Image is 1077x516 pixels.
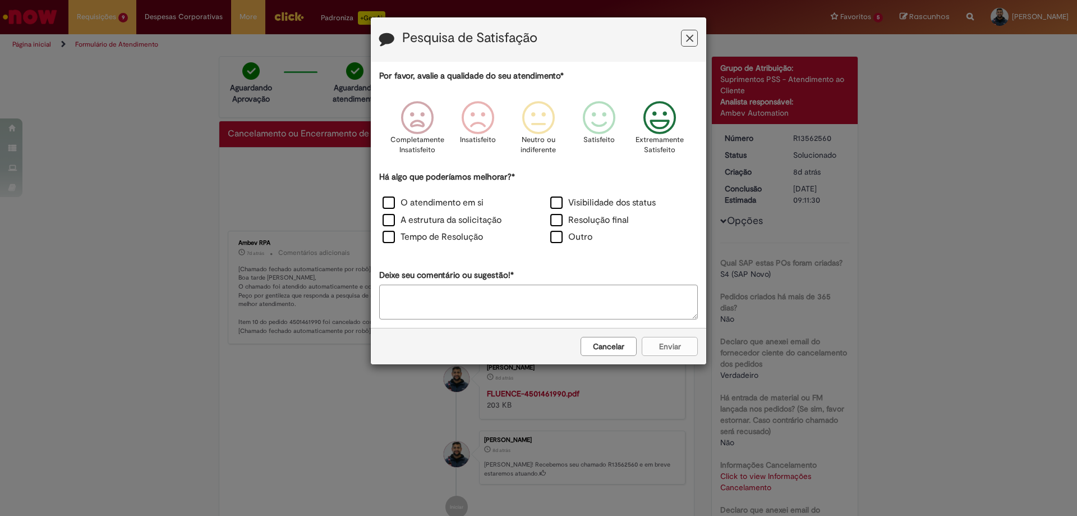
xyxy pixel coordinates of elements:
div: Extremamente Satisfeito [631,93,688,170]
label: Outro [550,231,592,244]
p: Satisfeito [583,135,615,145]
div: Neutro ou indiferente [510,93,567,170]
label: Resolução final [550,214,629,227]
p: Insatisfeito [460,135,496,145]
p: Neutro ou indiferente [518,135,559,156]
div: Completamente Insatisfeito [388,93,445,170]
label: A estrutura da solicitação [383,214,501,227]
p: Extremamente Satisfeito [636,135,684,156]
label: Visibilidade dos status [550,197,656,209]
label: Pesquisa de Satisfação [402,31,537,45]
label: Tempo de Resolução [383,231,483,244]
label: O atendimento em si [383,197,484,209]
div: Insatisfeito [449,93,507,170]
div: Satisfeito [570,93,628,170]
label: Por favor, avalie a qualidade do seu atendimento* [379,70,564,82]
p: Completamente Insatisfeito [390,135,444,156]
div: Há algo que poderíamos melhorar?* [379,171,698,247]
label: Deixe seu comentário ou sugestão!* [379,270,514,281]
button: Cancelar [581,337,637,356]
